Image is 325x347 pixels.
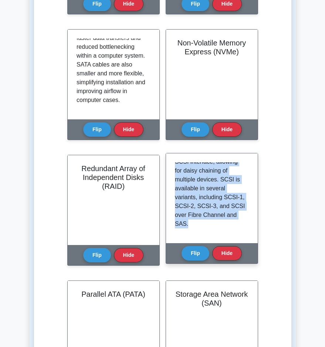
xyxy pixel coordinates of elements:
[114,122,143,137] button: Hide
[182,246,209,261] button: Flip
[77,290,150,299] h2: Parallel ATA (PATA)
[175,38,249,56] h2: Non-Volatile Memory Express (NVMe)
[175,290,249,307] h2: Storage Area Network (SAN)
[182,122,209,137] button: Flip
[83,122,111,137] button: Flip
[212,122,242,137] button: Hide
[114,248,143,262] button: Hide
[77,164,150,191] h2: Redundant Array of Independent Disks (RAID)
[83,248,111,262] button: Flip
[212,246,242,261] button: Hide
